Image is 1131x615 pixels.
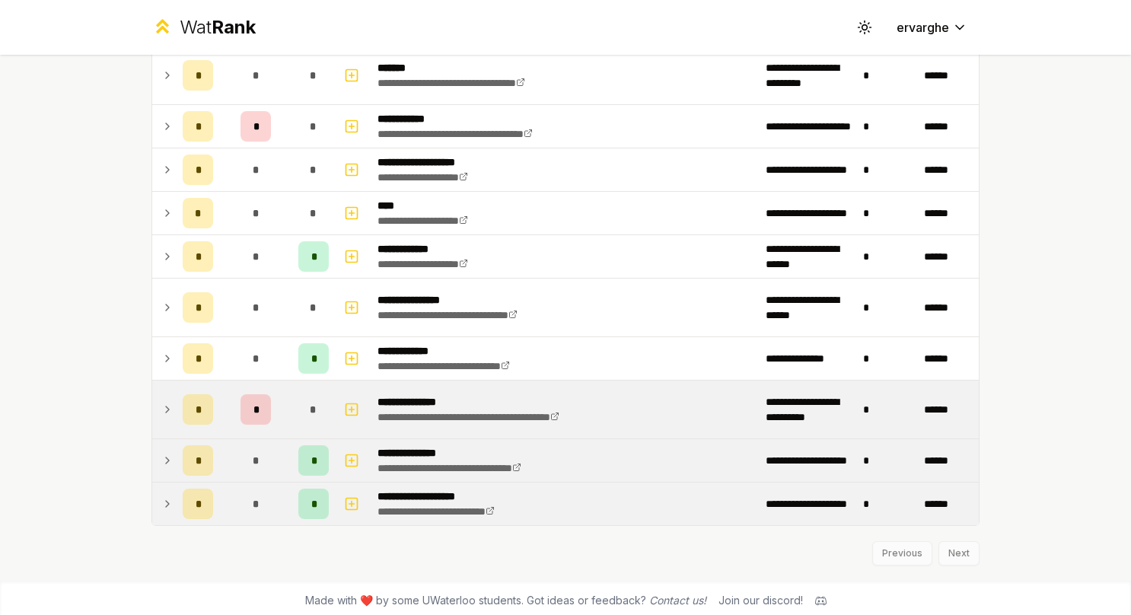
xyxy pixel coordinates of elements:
[305,593,706,608] span: Made with ❤️ by some UWaterloo students. Got ideas or feedback?
[212,16,256,38] span: Rank
[897,18,949,37] span: ervarghe
[649,594,706,607] a: Contact us!
[151,15,256,40] a: WatRank
[180,15,256,40] div: Wat
[718,593,803,608] div: Join our discord!
[884,14,980,41] button: ervarghe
